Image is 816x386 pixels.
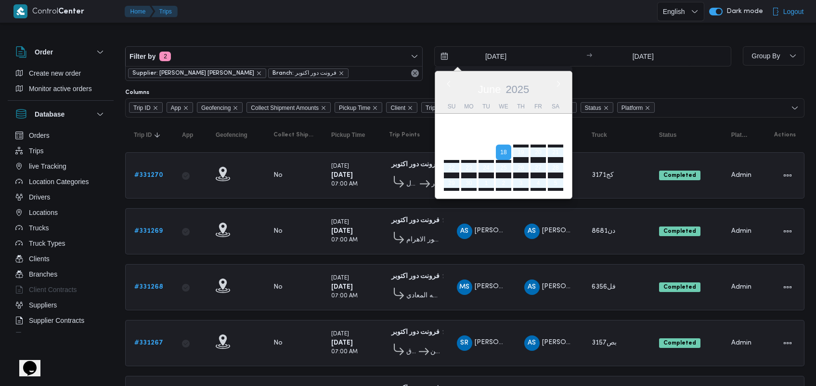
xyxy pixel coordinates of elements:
span: Geofencing [201,103,231,113]
button: Database [15,108,106,120]
button: App [178,127,202,143]
span: Platform [622,103,643,113]
span: Pickup Time [339,103,370,113]
div: Mo [461,100,477,113]
span: Trip Points [389,131,420,139]
div: Saif Rafiq Hussain Said Farj [457,335,472,351]
span: [PERSON_NAME] [PERSON_NAME] [475,339,586,346]
div: Tu [479,100,494,113]
span: هايبر [PERSON_NAME] [431,178,440,190]
div: We [496,100,511,113]
button: remove selected entity [256,70,262,76]
button: Remove Collect Shipment Amounts from selection in this group [321,105,326,111]
span: Completed [659,282,700,292]
div: day-8 [444,129,459,145]
div: month-2025-06 [443,114,564,191]
button: Remove App from selection in this group [183,105,189,111]
button: Client Contracts [12,282,110,297]
span: Create new order [29,67,81,79]
button: Remove Client from selection in this group [407,105,413,111]
span: Completed [659,338,700,348]
span: AS [528,280,536,295]
button: Actions [780,224,795,239]
span: App [171,103,181,113]
span: Trip Points [426,103,453,113]
span: 2 active filters [159,52,171,61]
button: Suppliers [12,297,110,313]
button: Drivers [12,189,110,205]
span: Supplier Contracts [29,315,84,326]
svg: Sorted in descending order [154,131,161,139]
button: Monitor active orders [12,81,110,96]
b: Center [58,8,84,15]
b: فرونت دور اكتوبر [391,217,440,224]
button: Remove Pickup Time from selection in this group [372,105,378,111]
b: Completed [663,284,696,290]
div: day-25 [496,160,511,175]
span: SR [460,335,468,351]
span: Status [581,102,613,113]
span: Monitor active orders [29,83,92,94]
b: فرونت دور اكتوبر [391,161,440,168]
span: AS [528,224,536,239]
div: day-12 [513,129,529,145]
div: Alaioah Sraj Aldin Alaioah Muhammad [524,335,540,351]
button: Trips [12,143,110,159]
div: day-6 [531,114,546,129]
div: Mahmood Slah Aldin Amain Ahmad [457,280,472,295]
input: Press the down key to enter a popover containing a calendar. Press the escape key to close the po... [435,47,544,66]
div: day-7 [548,114,563,129]
div: day-17 [479,145,494,160]
span: June [478,83,501,95]
button: Filter by2 active filters [126,47,422,66]
button: Branches [12,266,110,282]
div: day-24 [479,160,494,175]
button: Devices [12,328,110,344]
div: No [273,339,283,347]
div: Su [444,100,459,113]
button: Truck Types [12,236,110,251]
button: Create new order [12,66,110,81]
span: كارفور الشروق [406,346,417,358]
div: day-19 [513,145,529,160]
span: Client [390,103,405,113]
span: Collect Shipment Amounts [273,131,314,139]
span: Filter by [130,51,155,62]
button: Remove Trip ID from selection in this group [153,105,158,111]
div: day-13 [531,129,546,145]
span: live Tracking [29,160,66,172]
b: [DATE] [331,284,353,290]
h3: Order [35,46,53,58]
div: day-5 [548,175,563,191]
div: Alaioah Sraj Aldin Alaioah Muhammad [457,224,472,239]
small: [DATE] [331,164,349,169]
div: day-1 [444,114,459,129]
button: Next month [555,80,562,88]
div: day-9 [461,129,477,145]
div: day-30 [461,175,477,191]
span: Platform [617,102,655,113]
button: Trip IDSorted in descending order [130,127,168,143]
div: No [273,283,283,292]
button: Location Categories [12,174,110,189]
span: Supplier: عليوه سراج الدين عليوه محمد [128,68,266,78]
div: Sa [548,100,563,113]
div: day-18 [496,145,511,160]
span: Logout [783,6,804,17]
span: Collect Shipment Amounts [251,103,319,113]
div: day-14 [548,129,563,145]
div: Order [8,66,114,100]
button: Actions [780,335,795,351]
div: day-21 [548,145,563,160]
span: Branches [29,268,57,280]
small: [DATE] [331,220,349,225]
span: Admin [731,284,751,290]
button: Locations [12,205,110,220]
span: Platform [731,131,748,139]
span: [PERSON_NAME] [PERSON_NAME] [475,227,586,234]
small: 10:48 PM [442,274,468,280]
div: Th [513,100,529,113]
a: #331270 [134,170,163,181]
span: Group By [751,52,780,60]
b: [DATE] [331,172,353,178]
